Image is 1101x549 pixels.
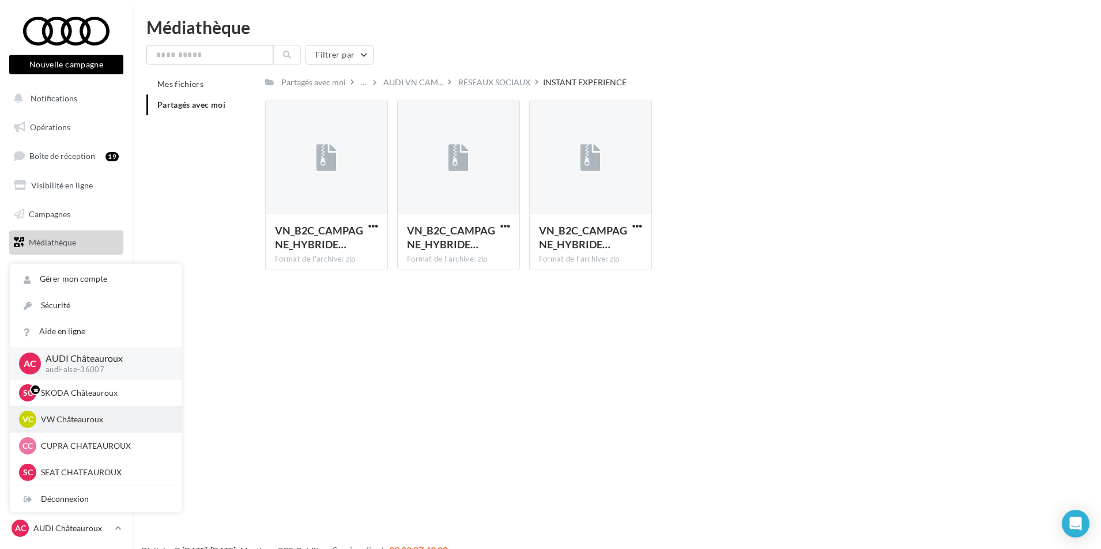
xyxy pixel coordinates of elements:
div: 19 [105,152,119,161]
span: AC [15,523,26,534]
span: VC [22,414,33,425]
div: Format de l'archive: zip [407,254,510,264]
span: SC [23,387,33,399]
a: Gérer mon compte [10,266,182,292]
div: Format de l'archive: zip [539,254,642,264]
span: Campagnes [29,209,70,218]
span: Boîte de réception [29,151,95,161]
div: Format de l'archive: zip [275,254,378,264]
p: AUDI Châteauroux [33,523,110,534]
a: AC AUDI Châteauroux [9,517,123,539]
span: Mes fichiers [157,79,203,89]
span: VN_B2C_CAMPAGNE_HYBRIDE_RECHARGEABLE_Q5_e-hybrid_INSTANT_EXPERIENCE [407,224,495,251]
p: AUDI Châteauroux [46,352,163,365]
p: VW Châteauroux [41,414,168,425]
a: Boîte de réception19 [7,143,126,168]
a: Aide en ligne [10,319,182,344]
a: Visibilité en ligne [7,173,126,198]
p: CUPRA CHATEAUROUX [41,440,168,452]
a: Sécurité [10,293,182,319]
span: Visibilité en ligne [31,180,93,190]
button: Filtrer par [306,45,374,65]
div: Partagés avec moi [281,77,346,88]
button: Notifications [7,86,121,111]
a: Campagnes [7,202,126,226]
div: ... [359,74,368,90]
span: Partagés avec moi [157,100,225,109]
span: Notifications [31,93,77,103]
span: VN_B2C_CAMPAGNE_HYBRIDE_RECHARGEABLE_A3_TFSI_e_INSTANT_EXPERIENCE [539,224,627,251]
span: SC [23,467,33,478]
a: Opérations [7,115,126,139]
div: Déconnexion [10,486,182,512]
span: VN_B2C_CAMPAGNE_HYBRIDE_RECHARGEABLE_Q3_e-hybrid_INSTANT_EXPERIENCE [275,224,363,251]
span: CC [22,440,33,452]
span: Médiathèque [29,237,76,247]
div: Médiathèque [146,18,1087,36]
button: Nouvelle campagne [9,55,123,74]
p: SEAT CHATEAUROUX [41,467,168,478]
a: Médiathèque [7,230,126,255]
a: PLV et print personnalisable [7,259,126,293]
span: AUDI VN CAM... [383,77,443,88]
p: audi-alse-36007 [46,365,163,375]
p: SKODA Châteauroux [41,387,168,399]
div: Open Intercom Messenger [1062,510,1089,537]
div: INSTANT EXPERIENCE [543,77,627,88]
span: Opérations [30,122,70,132]
span: AC [24,357,36,370]
div: RÉSEAUX SOCIAUX [458,77,530,88]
